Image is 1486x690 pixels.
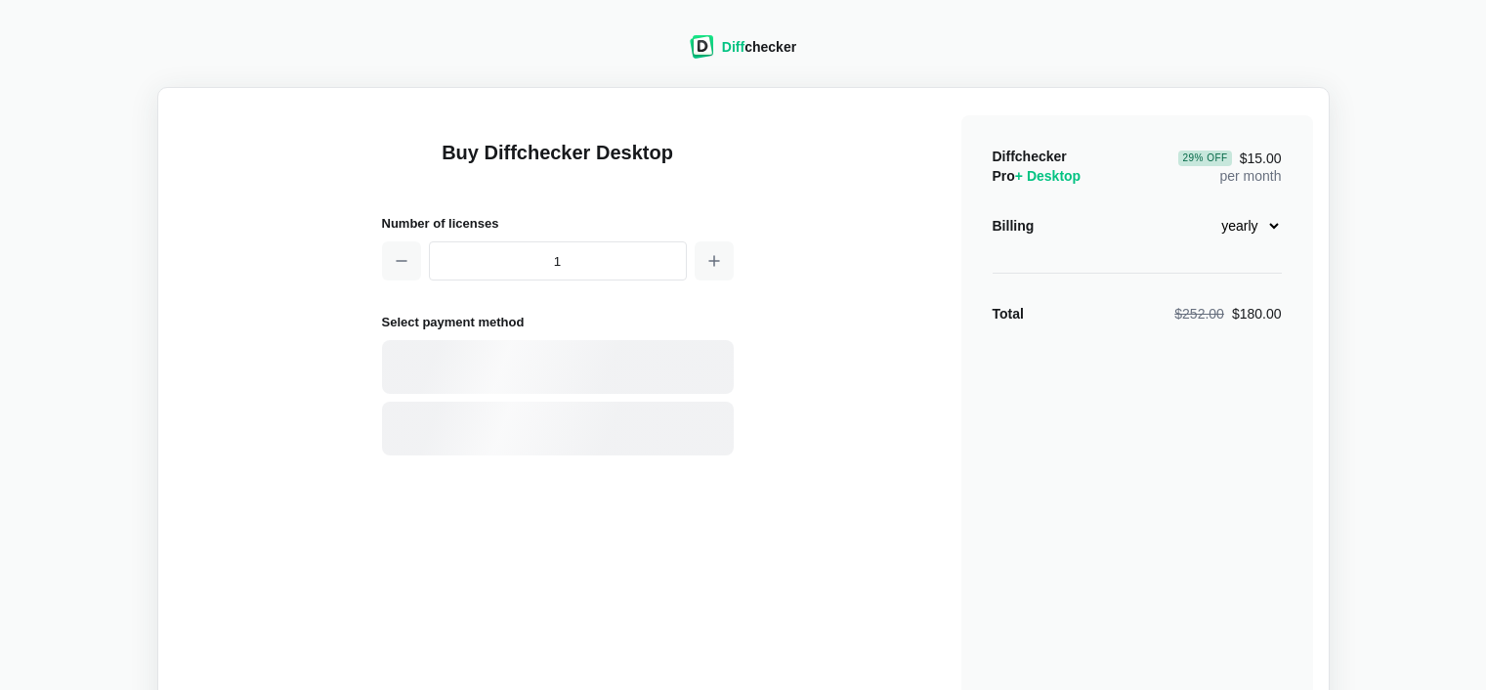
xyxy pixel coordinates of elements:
div: 29 % Off [1178,151,1231,166]
span: Diffchecker [993,149,1067,164]
h2: Select payment method [382,312,734,332]
h2: Number of licenses [382,213,734,234]
span: $252.00 [1174,306,1224,322]
a: Diffchecker logoDiffchecker [690,46,796,62]
span: Pro [993,168,1082,184]
div: $180.00 [1174,304,1281,323]
span: Diff [722,39,744,55]
input: 1 [429,241,687,280]
div: Billing [993,216,1035,236]
img: Diffchecker logo [690,35,714,59]
span: + Desktop [1015,168,1081,184]
h1: Buy Diffchecker Desktop [382,139,734,190]
div: checker [722,37,796,57]
div: per month [1178,147,1281,186]
strong: Total [993,306,1024,322]
span: $15.00 [1178,151,1281,166]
